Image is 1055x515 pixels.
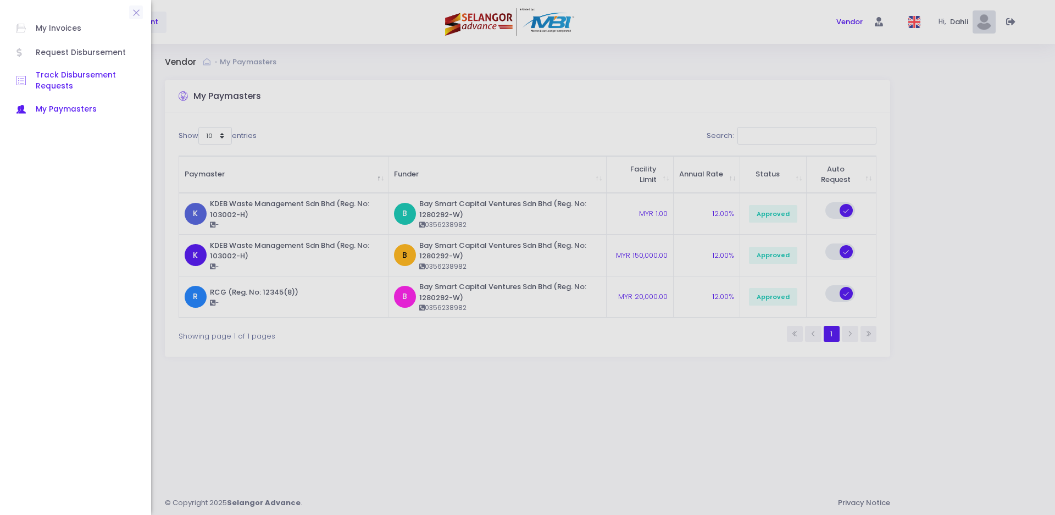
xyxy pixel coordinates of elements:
span: My Invoices [36,21,135,36]
span: Request Disbursement [36,46,135,60]
span: Track Disbursement Requests [36,70,135,92]
a: Track Disbursement Requests [5,65,146,97]
a: My Paymasters [5,97,146,121]
span: My Paymasters [36,102,135,117]
a: Request Disbursement [5,41,146,65]
a: My Invoices [5,16,146,41]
